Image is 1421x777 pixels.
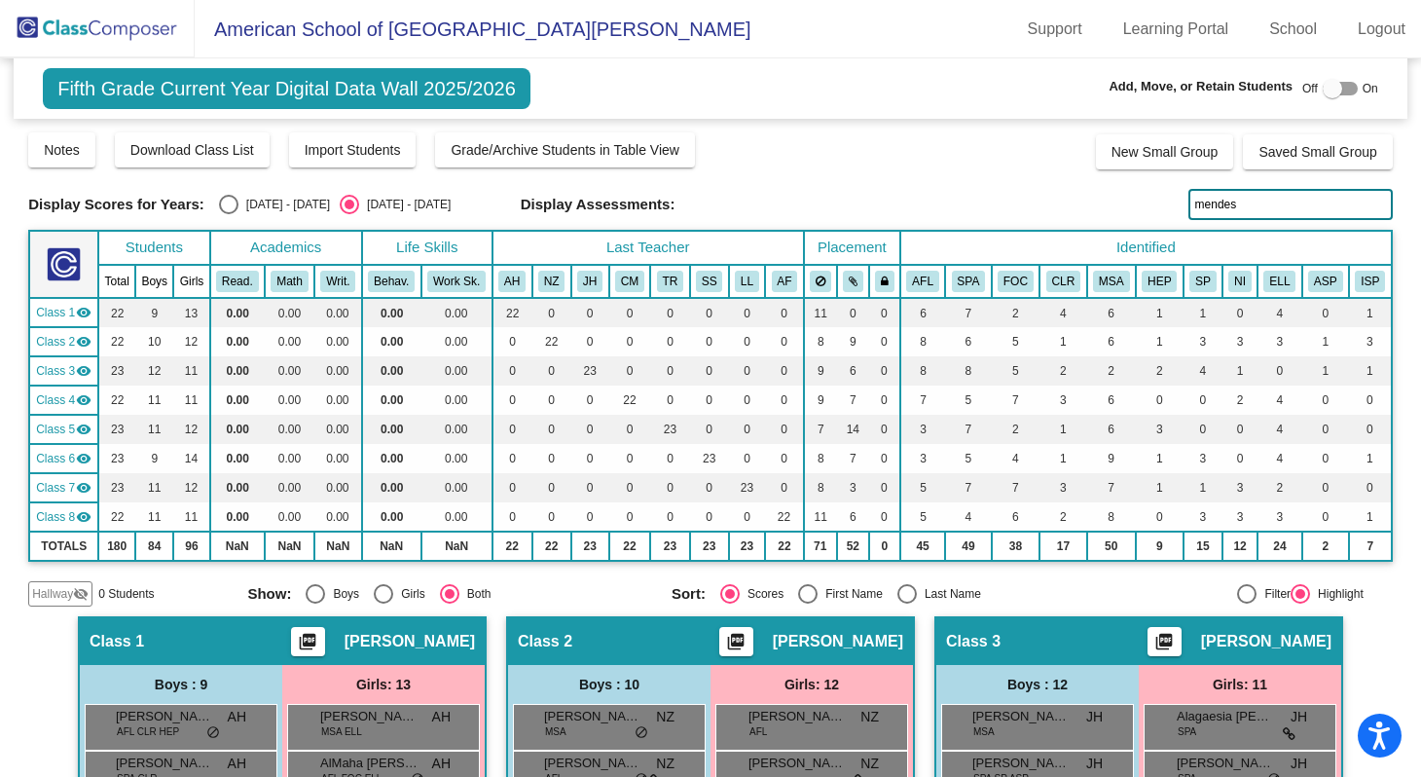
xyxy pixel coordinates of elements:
td: 1 [1136,473,1184,502]
td: 9 [135,444,173,473]
td: 23 [729,473,765,502]
a: Logout [1342,14,1421,45]
td: 0 [1222,298,1257,327]
td: James Hammonds - No Class Name [29,356,98,386]
td: 0 [492,386,532,415]
mat-icon: visibility [76,305,91,320]
td: 2 [1222,386,1257,415]
button: LL [735,271,759,292]
td: 23 [571,356,609,386]
td: 0 [1184,415,1222,444]
th: Involved with Counselors regularly inside the school day [1039,265,1086,298]
button: Work Sk. [427,271,486,292]
th: English Language Learner [1257,265,1302,298]
td: 0.00 [421,415,492,444]
td: 9 [837,327,869,356]
th: Keep with students [837,265,869,298]
td: 0 [1349,386,1392,415]
td: 4 [1257,415,1302,444]
span: Class 1 [36,304,75,321]
td: 0.00 [362,473,421,502]
button: Math [271,271,308,292]
td: 0.00 [421,327,492,356]
th: Nick Zarter [532,265,571,298]
td: 0 [571,327,609,356]
div: [DATE] - [DATE] [238,196,330,213]
th: Identified [900,231,1392,265]
td: 9 [804,356,837,386]
mat-icon: visibility [76,334,91,350]
td: 0 [1302,298,1349,327]
td: 0 [609,298,651,327]
td: 1 [1039,444,1086,473]
td: 0 [492,356,532,386]
th: Keep with teacher [869,265,900,298]
th: Academics [210,231,362,265]
td: 0 [837,298,869,327]
td: 11 [135,473,173,502]
td: 0 [571,473,609,502]
td: 22 [98,327,135,356]
td: 6 [1087,298,1136,327]
td: 0.00 [362,386,421,415]
td: 0 [765,327,804,356]
span: Saved Small Group [1258,144,1376,160]
td: 0 [492,327,532,356]
td: 11 [173,356,209,386]
td: 6 [945,327,991,356]
td: 0 [609,415,651,444]
td: 0.00 [314,473,362,502]
th: Focus concerns [992,265,1040,298]
td: 0.00 [362,415,421,444]
td: 0 [765,444,804,473]
td: 9 [135,298,173,327]
td: 0 [492,473,532,502]
td: 0.00 [421,386,492,415]
button: Import Students [289,132,417,167]
th: LilliAnn Lucas [729,265,765,298]
td: 0 [1222,415,1257,444]
td: 0 [729,327,765,356]
mat-icon: visibility [76,363,91,379]
td: 0.00 [210,473,265,502]
td: 7 [945,473,991,502]
div: [DATE] - [DATE] [359,196,451,213]
td: 0 [869,386,900,415]
td: 7 [992,386,1040,415]
th: Sarah Smith [690,265,729,298]
td: 3 [837,473,869,502]
td: 0 [729,298,765,327]
td: 0.00 [265,473,314,502]
td: Chad Martin - No Class Name [29,386,98,415]
button: Notes [28,132,95,167]
td: 4 [1184,356,1222,386]
td: 0 [532,356,571,386]
td: 14 [173,444,209,473]
td: 0 [532,444,571,473]
td: 0 [869,327,900,356]
td: 0.00 [362,298,421,327]
td: 1 [1302,356,1349,386]
td: 0 [492,415,532,444]
td: 0.00 [265,298,314,327]
td: 0.00 [265,444,314,473]
button: SP [1189,271,1217,292]
td: 1 [1349,298,1392,327]
span: Grade/Archive Students in Table View [451,142,679,158]
button: Saved Small Group [1243,134,1392,169]
button: AFL [906,271,939,292]
td: 1 [1349,444,1392,473]
td: 7 [900,386,945,415]
button: SPA [952,271,986,292]
td: 4 [1257,386,1302,415]
td: 1 [1136,298,1184,327]
button: NI [1228,271,1252,292]
td: 2 [992,415,1040,444]
td: 2 [1087,356,1136,386]
td: 0 [1302,444,1349,473]
button: AH [498,271,526,292]
td: 5 [945,386,991,415]
td: Nick Zarter - No Class Name [29,327,98,356]
td: 0 [765,415,804,444]
td: 0 [690,356,729,386]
